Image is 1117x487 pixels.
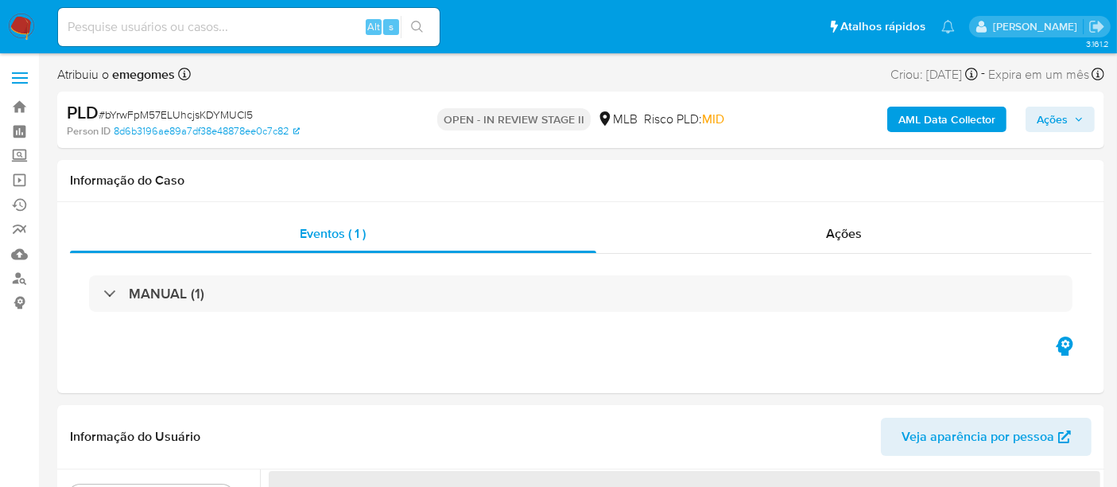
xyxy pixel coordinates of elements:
[702,110,724,128] span: MID
[389,19,394,34] span: s
[941,20,955,33] a: Notificações
[129,285,204,302] h3: MANUAL (1)
[367,19,380,34] span: Alt
[89,275,1072,312] div: MANUAL (1)
[99,107,253,123] span: # bYrwFpM57ELUhcjsKDYMUCl5
[109,65,175,84] b: emegomes
[902,418,1054,456] span: Veja aparência por pessoa
[887,107,1006,132] button: AML Data Collector
[70,429,200,445] h1: Informação do Usuário
[57,66,175,84] span: Atribuiu o
[1088,18,1105,35] a: Sair
[881,418,1092,456] button: Veja aparência por pessoa
[826,224,862,243] span: Ações
[988,66,1089,84] span: Expira em um mês
[114,124,300,138] a: 8d6b3196ae89a7df38e48878ee0c7c82
[993,19,1083,34] p: erico.trevizan@mercadopago.com.br
[1037,107,1068,132] span: Ações
[981,64,985,85] span: -
[644,111,724,128] span: Risco PLD:
[840,18,925,35] span: Atalhos rápidos
[300,224,366,243] span: Eventos ( 1 )
[1026,107,1095,132] button: Ações
[58,17,440,37] input: Pesquise usuários ou casos...
[401,16,433,38] button: search-icon
[437,108,591,131] p: OPEN - IN REVIEW STAGE II
[67,124,111,138] b: Person ID
[597,111,638,128] div: MLB
[890,64,978,85] div: Criou: [DATE]
[67,99,99,125] b: PLD
[70,173,1092,189] h1: Informação do Caso
[898,107,995,132] b: AML Data Collector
